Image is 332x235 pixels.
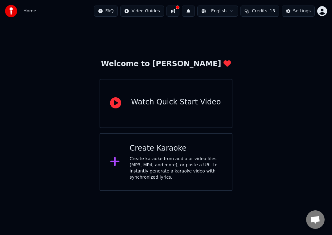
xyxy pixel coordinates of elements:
[306,210,325,229] div: 채팅 열기
[293,8,311,14] div: Settings
[23,8,36,14] span: Home
[120,6,164,17] button: Video Guides
[130,144,222,153] div: Create Karaoke
[252,8,267,14] span: Credits
[240,6,279,17] button: Credits15
[270,8,275,14] span: 15
[23,8,36,14] nav: breadcrumb
[101,59,231,69] div: Welcome to [PERSON_NAME]
[282,6,315,17] button: Settings
[5,5,17,17] img: youka
[131,97,221,107] div: Watch Quick Start Video
[130,156,222,180] div: Create karaoke from audio or video files (MP3, MP4, and more), or paste a URL to instantly genera...
[94,6,118,17] button: FAQ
